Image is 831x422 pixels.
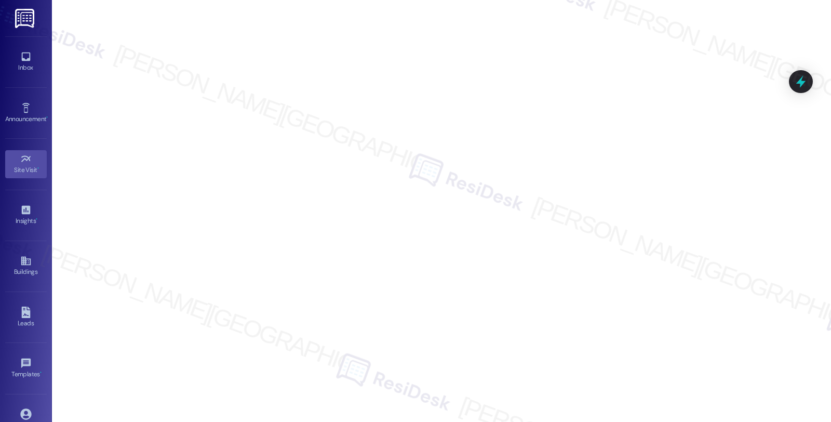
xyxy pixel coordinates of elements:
[40,369,42,376] span: •
[5,304,47,332] a: Leads
[15,9,36,28] img: ResiDesk Logo
[46,114,48,121] span: •
[5,150,47,178] a: Site Visit •
[5,201,47,229] a: Insights •
[37,165,39,172] span: •
[5,354,47,383] a: Templates •
[5,252,47,280] a: Buildings
[5,48,47,76] a: Inbox
[36,216,37,223] span: •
